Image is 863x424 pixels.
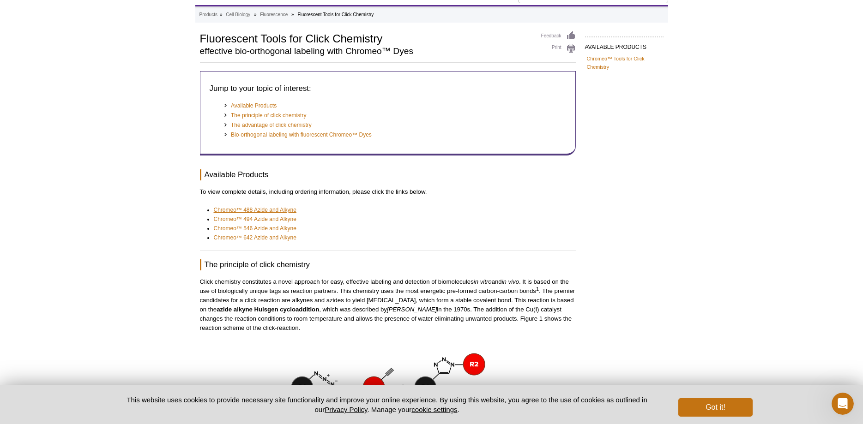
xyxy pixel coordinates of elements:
[231,130,372,139] a: Bio-orthogonal labeling with fluorescent Chromeo™ Dyes
[199,11,217,19] a: Products
[260,11,288,19] a: Fluorescence
[210,83,566,94] h3: Jump to your topic of interest:
[411,406,457,413] button: cookie settings
[217,306,319,313] strong: azide alkyne Huisgen cycloaddition
[214,233,296,242] a: Chromeo™ 642 Azide and Alkyne
[200,259,576,270] h3: The principle of click chemistry
[200,277,576,333] p: Click chemistry constitutes a novel approach for easy, effective labeling and detection of biomol...
[387,306,437,313] em: [PERSON_NAME]
[325,406,367,413] a: Privacy Policy
[284,342,492,411] img: Figure 1: Principle of the click reaction between an azide (R1) and alkyne (R2).
[226,11,250,19] a: Cell Biology
[214,224,296,233] a: Chromeo™ 546 Azide and Alkyne
[200,169,576,180] h3: Available Products
[214,215,296,224] a: Chromeo™ 494 Azide and Alkyne
[678,398,752,417] button: Got it!
[231,111,306,120] a: The principle of click chemistry
[200,31,532,45] h1: Fluorescent Tools for Click Chemistry
[231,101,277,110] a: Available Products
[832,393,854,415] iframe: Intercom live chat
[200,187,576,197] p: To view complete details, including ordering information, please click the links below.
[254,12,257,17] li: »
[541,31,576,41] a: Feedback
[474,278,492,285] em: in vitro
[200,47,532,55] h2: effective bio-orthogonal labeling with Chromeo™ Dyes
[291,12,294,17] li: »
[585,36,664,53] h2: AVAILABLE PRODUCTS
[214,205,296,215] a: Chromeo™ 488 Azide and Alkyne
[231,120,312,130] a: The advantage of click chemistry
[541,43,576,54] a: Print
[587,54,662,71] a: Chromeo™ Tools for Click Chemistry
[536,286,539,291] sup: 1
[502,278,519,285] em: in vivo
[111,395,664,414] p: This website uses cookies to provide necessary site functionality and improve your online experie...
[220,12,223,17] li: »
[297,12,374,17] li: Fluorescent Tools for Click Chemistry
